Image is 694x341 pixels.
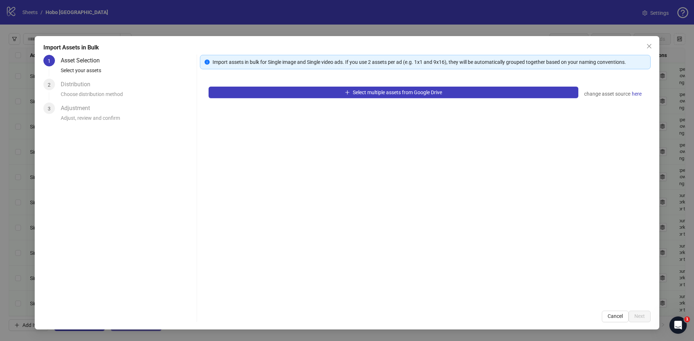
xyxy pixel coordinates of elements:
div: Adjust, review and confirm [61,114,194,126]
div: Import assets in bulk for Single image and Single video ads. If you use 2 assets per ad (e.g. 1x1... [213,58,646,66]
a: here [631,89,642,98]
button: Close [643,40,655,52]
span: Cancel [608,313,623,319]
div: Asset Selection [61,55,106,66]
span: 1 [684,316,690,322]
button: Cancel [602,311,629,322]
div: Import Assets in Bulk [43,43,651,52]
span: 1 [48,58,51,64]
div: Distribution [61,79,96,90]
button: Select multiple assets from Google Drive [209,87,578,98]
button: Next [629,311,651,322]
div: change asset source [584,89,642,98]
div: Choose distribution method [61,90,194,102]
div: Adjustment [61,102,96,114]
span: close [646,43,652,49]
span: 3 [48,106,51,112]
span: Select multiple assets from Google Drive [353,89,442,95]
span: 2 [48,82,51,88]
div: Select your assets [61,66,194,79]
span: here [632,90,642,98]
span: plus [345,90,350,95]
span: info-circle [205,60,210,65]
iframe: Intercom live chat [669,316,687,334]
